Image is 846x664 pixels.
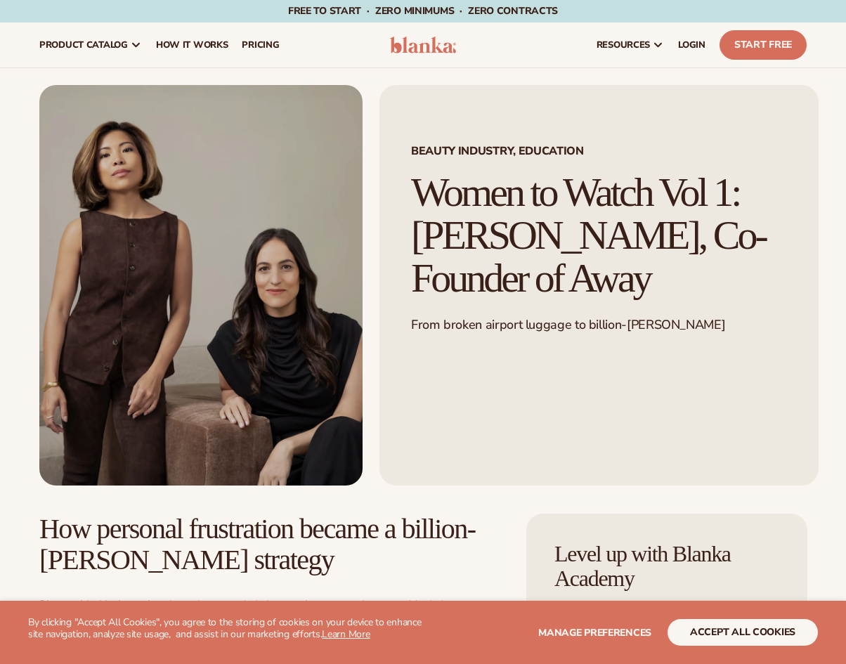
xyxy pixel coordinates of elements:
[149,22,235,67] a: How It Works
[39,513,475,575] span: How personal frustration became a billion-[PERSON_NAME] strategy
[597,39,650,51] span: resources
[678,39,705,51] span: LOGIN
[554,542,779,591] h4: Level up with Blanka Academy
[32,22,149,67] a: product catalog
[39,597,483,656] span: Picture this: You're racing through a crowded airport when your suitcase suddenly bursts open, se...
[288,4,558,18] span: Free to start · ZERO minimums · ZERO contracts
[242,39,279,51] span: pricing
[28,617,423,641] p: By clicking "Accept All Cookies", you agree to the storing of cookies on your device to enhance s...
[538,619,651,646] button: Manage preferences
[411,145,787,157] span: Beauty Industry, Education
[720,30,807,60] a: Start Free
[671,22,712,67] a: LOGIN
[668,619,818,646] button: accept all cookies
[156,39,228,51] span: How It Works
[322,627,370,641] a: Learn More
[411,171,787,300] h1: Women to Watch Vol 1: [PERSON_NAME], Co-Founder of Away
[39,39,128,51] span: product catalog
[411,316,725,333] span: From broken airport luggage to billion-[PERSON_NAME]
[590,22,671,67] a: resources
[390,37,456,53] img: logo
[538,626,651,639] span: Manage preferences
[235,22,286,67] a: pricing
[39,85,363,486] img: Two women entrepreneurs posing confidently indoors, one standing and one seated.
